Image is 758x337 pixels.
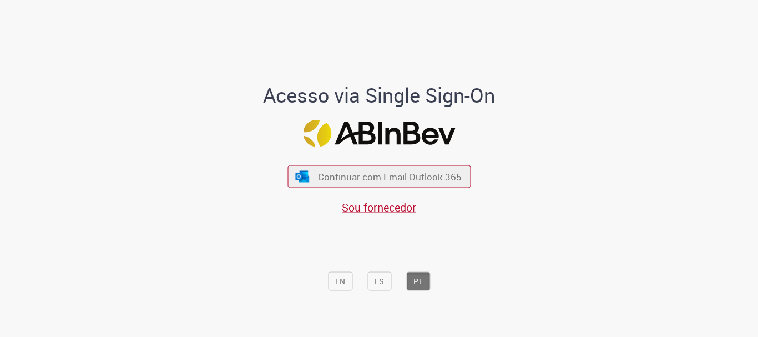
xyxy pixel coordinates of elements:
img: Logo ABInBev [303,120,455,147]
button: PT [406,272,430,291]
a: Sou fornecedor [342,200,416,215]
span: Continuar com Email Outlook 365 [318,170,462,183]
img: ícone Azure/Microsoft 360 [295,170,310,182]
button: ES [367,272,391,291]
h1: Acesso via Single Sign-On [225,84,533,107]
button: ícone Azure/Microsoft 360 Continuar com Email Outlook 365 [287,165,471,188]
button: EN [328,272,352,291]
